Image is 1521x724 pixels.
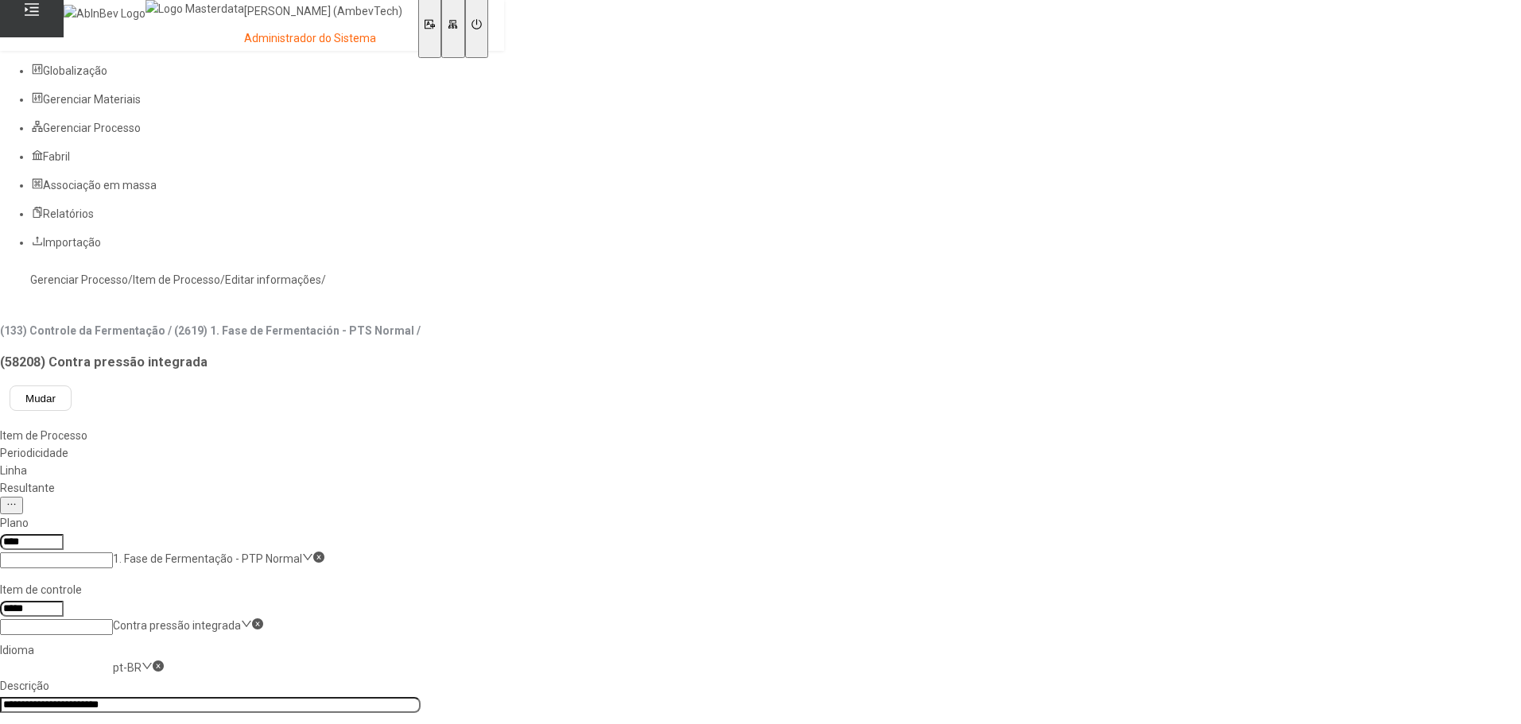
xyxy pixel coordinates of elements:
p: [PERSON_NAME] (AmbevTech) [244,4,402,20]
span: Gerenciar Processo [43,122,141,134]
nz-select-item: pt-BR [113,661,142,674]
img: AbInBev Logo [64,5,146,22]
span: Relatórios [43,207,94,220]
a: Item de Processo [133,273,220,286]
nz-breadcrumb-separator: / [128,273,133,286]
button: Mudar [10,385,72,411]
span: Globalização [43,64,107,77]
span: Fabril [43,150,70,163]
nz-breadcrumb-separator: / [220,273,225,286]
a: Editar informações [225,273,321,286]
nz-breadcrumb-separator: / [321,273,326,286]
nz-select-item: Contra pressão integrada [113,619,241,632]
span: Mudar [25,393,56,405]
a: Gerenciar Processo [30,273,128,286]
nz-select-item: 1. Fase de Fermentação - PTP Normal [113,552,302,565]
p: Administrador do Sistema [244,31,402,47]
span: Importação [43,236,101,249]
span: Associação em massa [43,179,157,192]
span: Gerenciar Materiais [43,93,141,106]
